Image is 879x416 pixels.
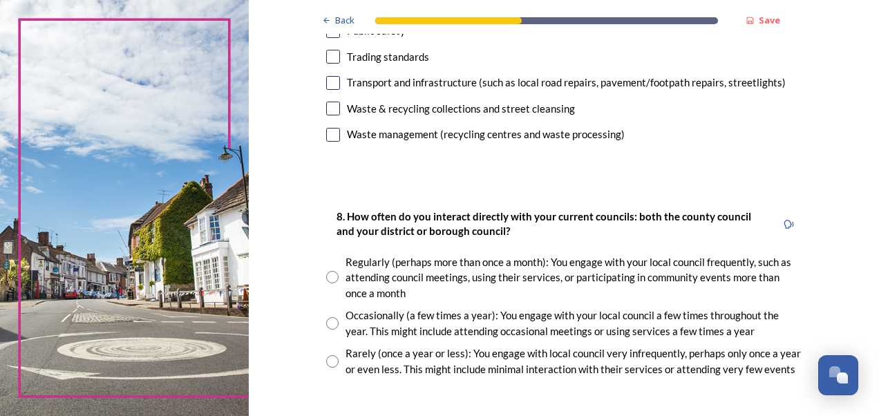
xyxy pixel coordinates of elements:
[346,254,802,301] div: Regularly (perhaps more than once a month): You engage with your local council frequently, such a...
[347,126,625,142] div: Waste management (recycling centres and waste processing)
[347,49,429,65] div: Trading standards
[759,14,780,26] strong: Save
[346,308,802,339] div: Occasionally (a few times a year): You engage with your local council a few times throughout the ...
[347,101,575,117] div: Waste & recycling collections and street cleansing
[346,346,802,377] div: Rarely (once a year or less): You engage with local council very infrequently, perhaps only once ...
[818,355,858,395] button: Open Chat
[335,14,355,27] span: Back
[347,75,786,91] div: Transport and infrastructure (such as local road repairs, pavement/footpath repairs, streetlights)
[337,210,753,237] strong: 8. How often do you interact directly with your current councils: both the county council and you...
